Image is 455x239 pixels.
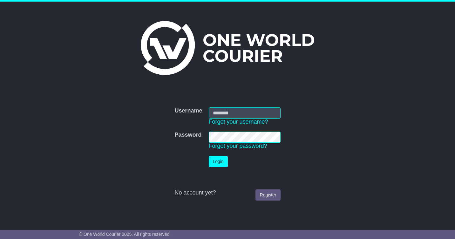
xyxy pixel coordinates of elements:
a: Forgot your username? [209,119,268,125]
img: One World [141,21,314,75]
label: Password [174,132,201,139]
span: © One World Courier 2025. All rights reserved. [79,232,171,237]
button: Login [209,156,228,167]
label: Username [174,107,202,114]
a: Register [255,189,280,201]
a: Forgot your password? [209,143,267,149]
div: No account yet? [174,189,280,196]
